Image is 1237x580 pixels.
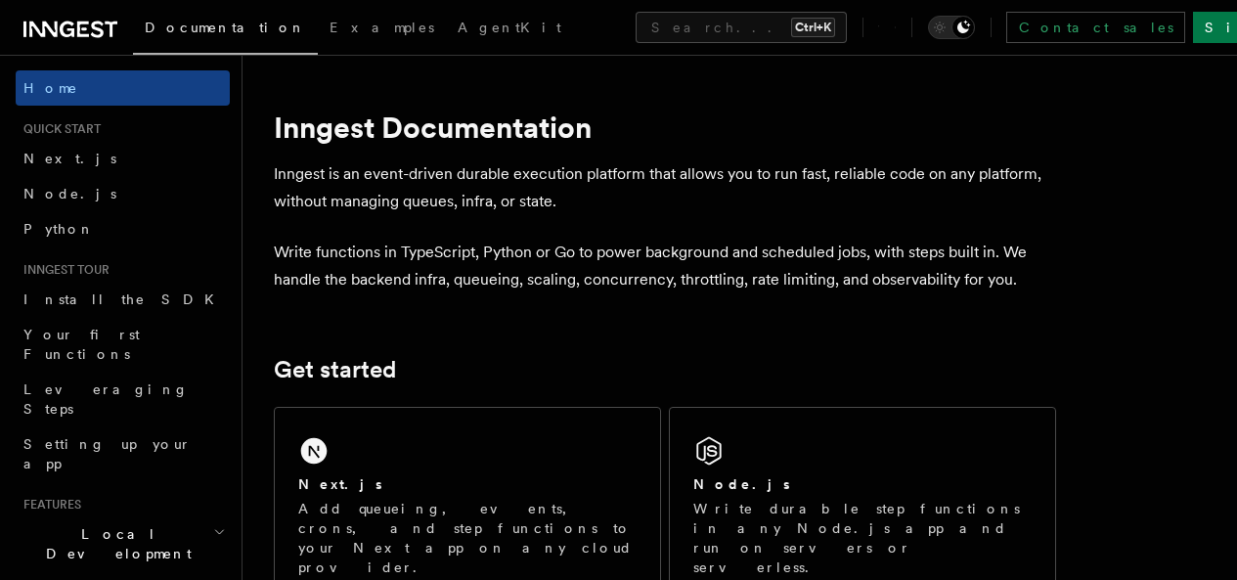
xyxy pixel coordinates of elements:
p: Write functions in TypeScript, Python or Go to power background and scheduled jobs, with steps bu... [274,239,1056,293]
a: Contact sales [1006,12,1185,43]
a: Python [16,211,230,246]
a: Your first Functions [16,317,230,372]
p: Inngest is an event-driven durable execution platform that allows you to run fast, reliable code ... [274,160,1056,215]
span: Your first Functions [23,327,140,362]
a: Next.js [16,141,230,176]
a: Leveraging Steps [16,372,230,426]
h2: Node.js [693,474,790,494]
a: Install the SDK [16,282,230,317]
span: Node.js [23,186,116,201]
h2: Next.js [298,474,382,494]
a: Setting up your app [16,426,230,481]
button: Local Development [16,516,230,571]
a: Examples [318,6,446,53]
span: Install the SDK [23,291,226,307]
a: Get started [274,356,396,383]
span: Next.js [23,151,116,166]
button: Toggle dark mode [928,16,975,39]
a: Documentation [133,6,318,55]
span: Examples [330,20,434,35]
kbd: Ctrl+K [791,18,835,37]
span: Local Development [16,524,213,563]
span: Inngest tour [16,262,110,278]
span: AgentKit [458,20,561,35]
h1: Inngest Documentation [274,110,1056,145]
p: Write durable step functions in any Node.js app and run on servers or serverless. [693,499,1032,577]
a: AgentKit [446,6,573,53]
span: Leveraging Steps [23,381,189,417]
span: Home [23,78,78,98]
a: Node.js [16,176,230,211]
span: Quick start [16,121,101,137]
span: Features [16,497,81,513]
span: Setting up your app [23,436,192,471]
span: Documentation [145,20,306,35]
a: Home [16,70,230,106]
p: Add queueing, events, crons, and step functions to your Next app on any cloud provider. [298,499,637,577]
span: Python [23,221,95,237]
button: Search...Ctrl+K [636,12,847,43]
